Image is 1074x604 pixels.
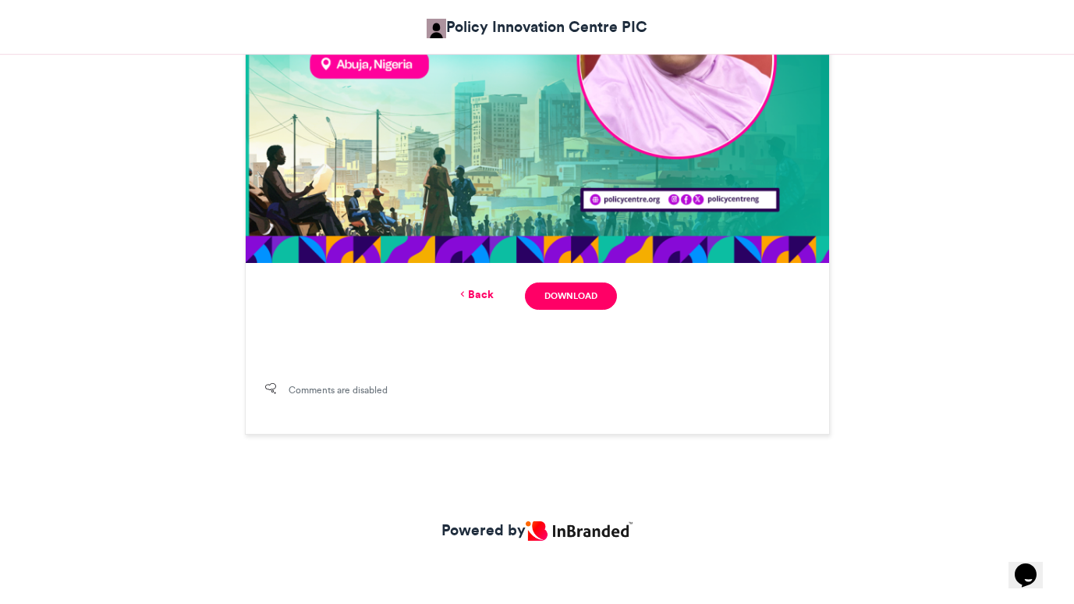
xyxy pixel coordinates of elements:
[457,286,494,303] a: Back
[525,282,616,310] a: Download
[526,521,632,541] img: Inbranded
[289,383,388,397] span: Comments are disabled
[441,519,632,542] a: Powered by
[427,16,647,38] a: Policy Innovation Centre PIC
[427,19,446,38] img: Policy Innovation Centre PIC
[1008,542,1058,588] iframe: chat widget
